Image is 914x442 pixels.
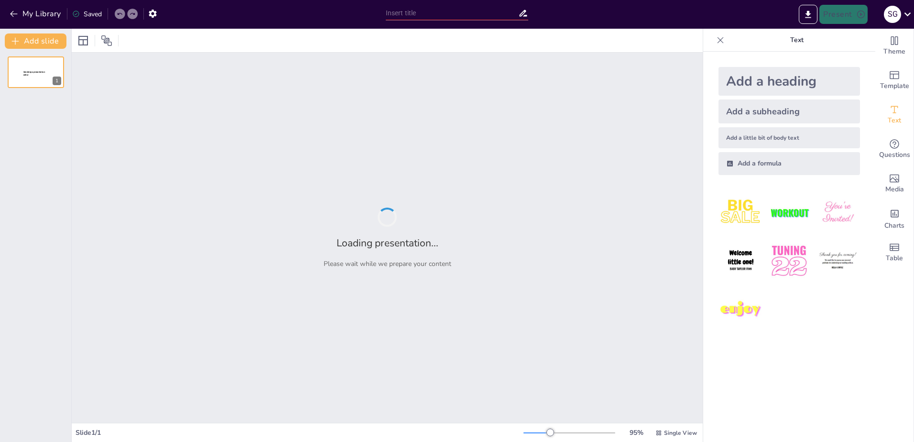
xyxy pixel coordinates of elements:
[767,239,811,283] img: 5.jpeg
[5,33,66,49] button: Add slide
[337,236,438,250] h2: Loading presentation...
[72,10,102,19] div: Saved
[53,77,61,85] div: 1
[718,99,860,123] div: Add a subheading
[875,63,914,98] div: Add ready made slides
[884,6,901,23] div: S G
[879,150,910,160] span: Questions
[888,115,901,126] span: Text
[718,127,860,148] div: Add a little bit of body text
[718,239,763,283] img: 4.jpeg
[728,29,866,52] p: Text
[886,253,903,264] span: Table
[8,56,64,88] div: 1
[883,46,905,57] span: Theme
[101,35,112,46] span: Position
[885,184,904,195] span: Media
[816,239,860,283] img: 6.jpeg
[819,5,867,24] button: Present
[718,67,860,96] div: Add a heading
[76,428,523,437] div: Slide 1 / 1
[880,81,909,91] span: Template
[875,201,914,235] div: Add charts and graphs
[875,29,914,63] div: Change the overall theme
[664,429,697,437] span: Single View
[875,166,914,201] div: Add images, graphics, shapes or video
[816,190,860,235] img: 3.jpeg
[875,132,914,166] div: Get real-time input from your audience
[884,221,904,231] span: Charts
[799,5,817,24] button: Export to PowerPoint
[718,152,860,175] div: Add a formula
[386,6,519,20] input: Insert title
[23,71,45,76] span: Sendsteps presentation editor
[718,287,763,332] img: 7.jpeg
[884,5,901,24] button: S G
[324,259,451,268] p: Please wait while we prepare your content
[718,190,763,235] img: 1.jpeg
[875,235,914,270] div: Add a table
[875,98,914,132] div: Add text boxes
[625,428,648,437] div: 95 %
[76,33,91,48] div: Layout
[7,6,65,22] button: My Library
[767,190,811,235] img: 2.jpeg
